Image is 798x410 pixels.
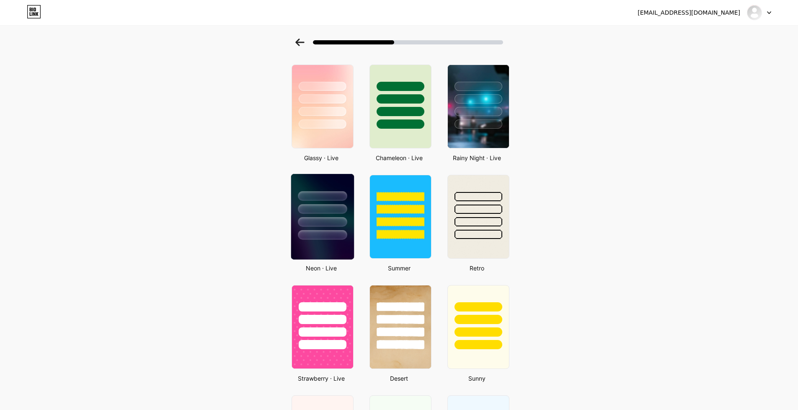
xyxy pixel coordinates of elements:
[445,374,509,383] div: Sunny
[445,153,509,162] div: Rainy Night · Live
[746,5,762,21] img: Eira Mayner (Xie)
[445,264,509,272] div: Retro
[289,374,354,383] div: Strawberry · Live
[367,153,431,162] div: Chameleon · Live
[289,153,354,162] div: Glassy · Live
[367,264,431,272] div: Summer
[291,174,354,259] img: neon.jpg
[638,8,740,17] div: [EMAIL_ADDRESS][DOMAIN_NAME]
[367,374,431,383] div: Desert
[289,264,354,272] div: Neon · Live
